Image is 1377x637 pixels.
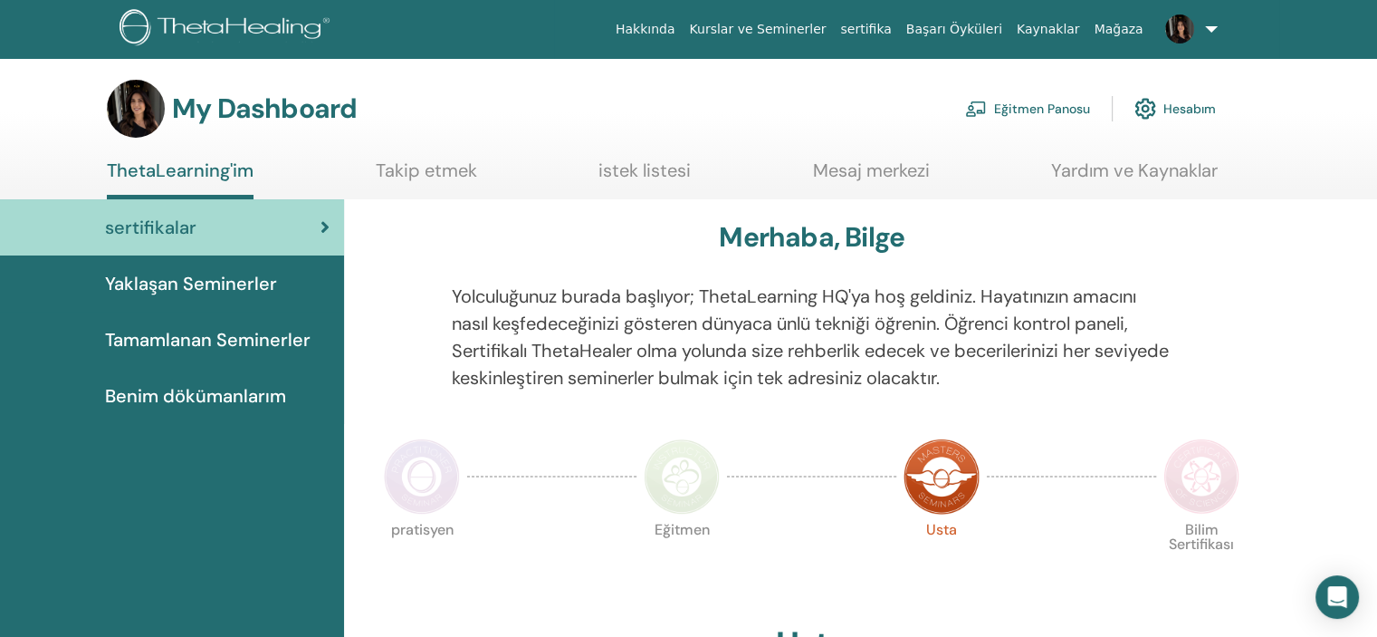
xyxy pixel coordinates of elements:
span: Tamamlanan Seminerler [105,326,311,353]
img: Certificate of Science [1163,439,1239,515]
a: Mesaj merkezi [813,159,930,195]
img: chalkboard-teacher.svg [965,101,987,117]
a: Takip etmek [376,159,477,195]
p: Eğitmen [644,523,720,599]
a: istek listesi [598,159,691,195]
img: Instructor [644,439,720,515]
a: Hakkında [608,13,683,46]
a: Başarı Öyküleri [899,13,1009,46]
a: ThetaLearning'im [107,159,253,199]
h3: My Dashboard [172,92,357,125]
a: Yardım ve Kaynaklar [1051,159,1218,195]
span: Benim dökümanlarım [105,382,286,410]
img: default.jpg [107,80,165,138]
p: pratisyen [384,523,460,599]
a: Hesabım [1134,89,1216,129]
p: Bilim Sertifikası [1163,523,1239,599]
img: Practitioner [384,439,460,515]
a: Kaynaklar [1009,13,1087,46]
span: Yaklaşan Seminerler [105,270,277,297]
img: cog.svg [1134,93,1156,124]
p: Yolculuğunuz burada başlıyor; ThetaLearning HQ'ya hoş geldiniz. Hayatınızın amacını nasıl keşfede... [452,283,1172,391]
span: sertifikalar [105,214,196,241]
p: Usta [904,523,980,599]
a: sertifika [833,13,898,46]
img: logo.png [120,9,336,50]
h3: Merhaba, Bilge [719,221,904,254]
a: Kurslar ve Seminerler [682,13,833,46]
img: Master [904,439,980,515]
a: Mağaza [1086,13,1150,46]
div: Open Intercom Messenger [1315,575,1359,619]
img: default.jpg [1165,14,1194,43]
a: Eğitmen Panosu [965,89,1090,129]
